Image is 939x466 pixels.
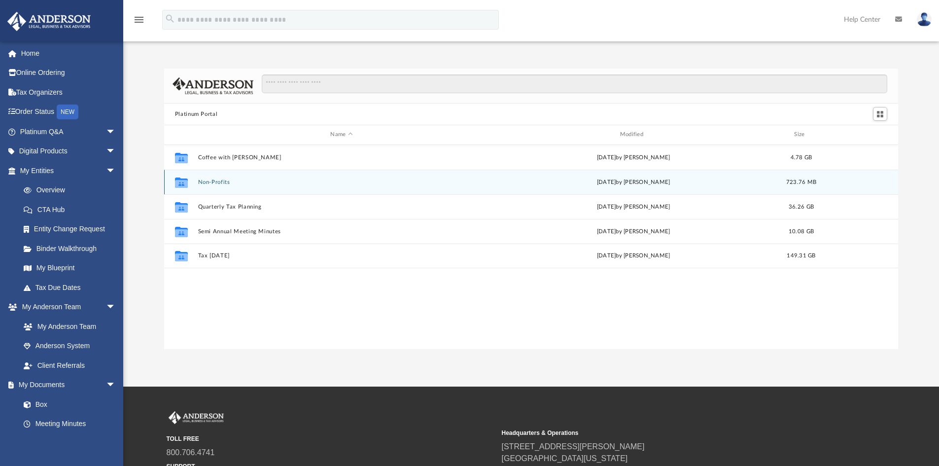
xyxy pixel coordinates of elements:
a: 800.706.4741 [167,448,215,457]
span: arrow_drop_down [106,122,126,142]
span: arrow_drop_down [106,161,126,181]
a: My Anderson Team [14,317,121,336]
div: [DATE] by [PERSON_NAME] [489,178,777,186]
div: Modified [489,130,777,139]
a: My Entitiesarrow_drop_down [7,161,131,180]
span: arrow_drop_down [106,297,126,318]
span: arrow_drop_down [106,142,126,162]
div: Size [781,130,821,139]
div: id [825,130,894,139]
i: search [165,13,175,24]
button: Coffee with [PERSON_NAME] [198,154,485,161]
a: Tax Organizers [7,82,131,102]
div: [DATE] by [PERSON_NAME] [489,227,777,236]
small: Headquarters & Operations [502,429,830,437]
a: My Blueprint [14,258,126,278]
span: 4.78 GB [790,154,812,160]
a: Overview [14,180,131,200]
a: Binder Walkthrough [14,239,131,258]
div: [DATE] by [PERSON_NAME] [489,251,777,260]
span: 723.76 MB [786,179,816,184]
button: Switch to Grid View [873,107,888,121]
img: Anderson Advisors Platinum Portal [4,12,94,31]
a: Tax Due Dates [14,278,131,297]
a: Client Referrals [14,356,126,375]
a: Digital Productsarrow_drop_down [7,142,131,161]
button: Tax [DATE] [198,252,485,259]
button: Semi Annual Meeting Minutes [198,228,485,235]
a: Platinum Q&Aarrow_drop_down [7,122,131,142]
div: grid [164,145,899,349]
span: 36.26 GB [789,204,814,209]
a: Box [14,394,121,414]
div: Name [197,130,485,139]
a: [GEOGRAPHIC_DATA][US_STATE] [502,454,628,463]
div: [DATE] by [PERSON_NAME] [489,202,777,211]
a: Order StatusNEW [7,102,131,122]
small: TOLL FREE [167,434,495,443]
i: menu [133,14,145,26]
a: CTA Hub [14,200,131,219]
button: Quarterly Tax Planning [198,204,485,210]
a: [STREET_ADDRESS][PERSON_NAME] [502,442,645,451]
a: Online Ordering [7,63,131,83]
input: Search files and folders [262,74,887,93]
span: 149.31 GB [787,253,815,258]
a: Meeting Minutes [14,414,126,434]
div: NEW [57,105,78,119]
a: menu [133,19,145,26]
div: id [169,130,193,139]
span: 10.08 GB [789,228,814,234]
button: Platinum Portal [175,110,218,119]
div: [DATE] by [PERSON_NAME] [489,153,777,162]
img: Anderson Advisors Platinum Portal [167,411,226,424]
img: User Pic [917,12,932,27]
a: Anderson System [14,336,126,356]
a: Entity Change Request [14,219,131,239]
a: My Documentsarrow_drop_down [7,375,126,395]
a: Home [7,43,131,63]
span: arrow_drop_down [106,375,126,395]
a: My Anderson Teamarrow_drop_down [7,297,126,317]
button: Non-Profits [198,179,485,185]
